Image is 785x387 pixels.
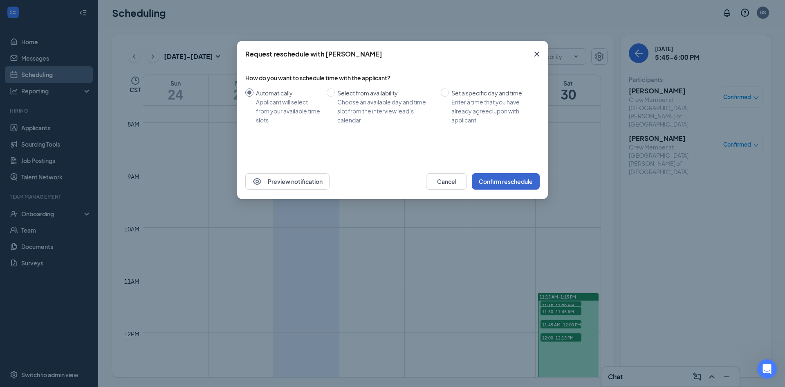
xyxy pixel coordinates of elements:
[245,50,382,59] div: Request reschedule with [PERSON_NAME]
[426,173,467,190] button: Cancel
[245,74,540,82] div: How do you want to schedule time with the applicant?
[337,88,434,97] div: Select from availability
[337,97,434,124] div: Choose an available day and time slot from the interview lead’s calendar
[245,173,330,190] button: EyePreview notification
[256,88,320,97] div: Automatically
[526,41,548,67] button: Close
[757,359,777,379] iframe: Intercom live chat
[451,88,533,97] div: Set a specific day and time
[256,97,320,124] div: Applicant will select from your available time slots
[451,97,533,124] div: Enter a time that you have already agreed upon with applicant
[252,177,262,186] svg: Eye
[532,49,542,59] svg: Cross
[472,173,540,190] button: Confirm reschedule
